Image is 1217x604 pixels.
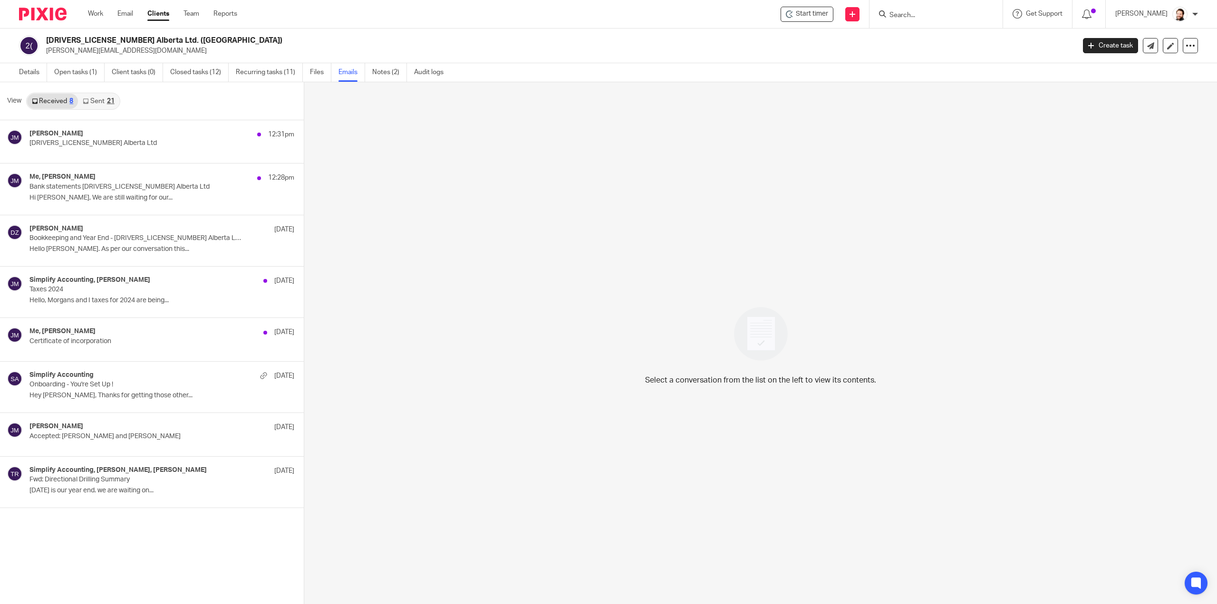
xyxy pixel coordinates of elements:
[147,9,169,19] a: Clients
[274,276,294,286] p: [DATE]
[7,422,22,438] img: svg%3E
[7,371,22,386] img: svg%3E
[19,8,67,20] img: Pixie
[184,9,199,19] a: Team
[19,36,39,56] img: svg%3E
[728,301,794,367] img: image
[29,173,96,181] h4: Me, [PERSON_NAME]
[338,63,365,82] a: Emails
[1115,9,1168,19] p: [PERSON_NAME]
[107,98,115,105] div: 21
[54,63,105,82] a: Open tasks (1)
[69,98,73,105] div: 8
[29,466,207,474] h4: Simplify Accounting, [PERSON_NAME], [PERSON_NAME]
[29,297,294,305] p: Hello, Morgans and I taxes for 2024 are being...
[27,94,78,109] a: Received8
[1083,38,1138,53] a: Create task
[274,225,294,234] p: [DATE]
[268,130,294,139] p: 12:31pm
[19,63,47,82] a: Details
[112,63,163,82] a: Client tasks (0)
[645,374,876,386] p: Select a conversation from the list on the left to view its contents.
[29,194,294,202] p: Hi [PERSON_NAME], We are still waiting for our...
[7,225,22,240] img: svg%3E
[7,130,22,145] img: svg%3E
[29,183,241,191] p: Bank statements [DRIVERS_LICENSE_NUMBER] Alberta Ltd
[29,276,150,284] h4: Simplify Accounting, [PERSON_NAME]
[46,46,1069,56] p: [PERSON_NAME][EMAIL_ADDRESS][DOMAIN_NAME]
[29,234,241,242] p: Bookkeeping and Year End - [DRIVERS_LICENSE_NUMBER] Alberta Ltd.
[7,173,22,188] img: svg%3E
[1026,10,1062,17] span: Get Support
[781,7,833,22] div: 2433838 Alberta Ltd. (Matthews)
[414,63,451,82] a: Audit logs
[88,9,103,19] a: Work
[29,392,294,400] p: Hey [PERSON_NAME], Thanks for getting those other...
[268,173,294,182] p: 12:28pm
[29,476,241,484] p: Fwd: Directional Drilling Summary
[213,9,237,19] a: Reports
[29,286,241,294] p: Taxes 2024
[46,36,864,46] h2: [DRIVERS_LICENSE_NUMBER] Alberta Ltd. ([GEOGRAPHIC_DATA])
[29,139,241,147] p: [DRIVERS_LICENSE_NUMBER] Alberta Ltd
[310,63,331,82] a: Files
[78,94,119,109] a: Sent21
[274,327,294,337] p: [DATE]
[274,422,294,432] p: [DATE]
[1172,7,1188,22] img: Jayde%20Headshot.jpg
[7,466,22,481] img: svg%3E
[29,432,241,441] p: Accepted: [PERSON_NAME] and [PERSON_NAME]
[29,371,94,379] h4: Simplify Accounting
[29,130,83,138] h4: [PERSON_NAME]
[29,245,294,253] p: Hello [PERSON_NAME]. As per our conversation this...
[29,225,83,233] h4: [PERSON_NAME]
[29,337,241,345] p: Certificate of incorporation
[7,327,22,343] img: svg%3E
[29,487,294,495] p: [DATE] is our year end. we are waiting on...
[29,327,96,336] h4: Me, [PERSON_NAME]
[274,371,294,381] p: [DATE]
[889,11,974,20] input: Search
[796,9,828,19] span: Start timer
[170,63,229,82] a: Closed tasks (12)
[117,9,133,19] a: Email
[7,96,21,106] span: View
[372,63,407,82] a: Notes (2)
[274,466,294,476] p: [DATE]
[29,422,83,431] h4: [PERSON_NAME]
[29,381,241,389] p: Onboarding - You're Set Up !
[7,276,22,291] img: svg%3E
[236,63,303,82] a: Recurring tasks (11)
